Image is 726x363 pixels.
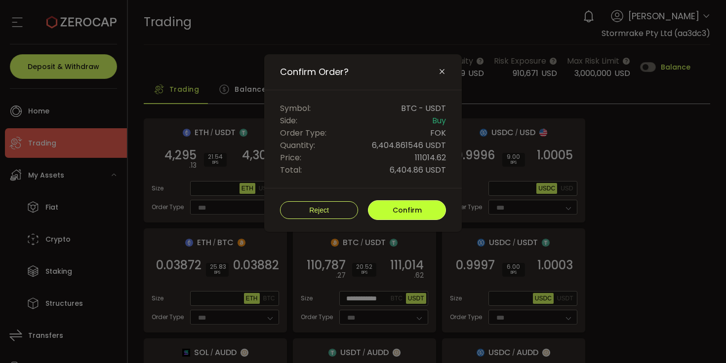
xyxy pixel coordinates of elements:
[264,54,462,232] div: Confirm Order?
[430,127,446,139] span: FOK
[432,114,446,127] span: Buy
[280,127,326,139] span: Order Type:
[677,316,726,363] iframe: Chat Widget
[372,139,446,151] span: 6,404.861546 USDT
[415,151,446,164] span: 111014.62
[280,114,297,127] span: Side:
[368,200,446,220] button: Confirm
[280,139,315,151] span: Quantity:
[280,164,302,176] span: Total:
[390,164,446,176] span: 6,404.86 USDT
[280,201,358,219] button: Reject
[309,206,329,214] span: Reject
[280,102,311,114] span: Symbol:
[393,205,422,215] span: Confirm
[280,151,301,164] span: Price:
[401,102,446,114] span: BTC - USDT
